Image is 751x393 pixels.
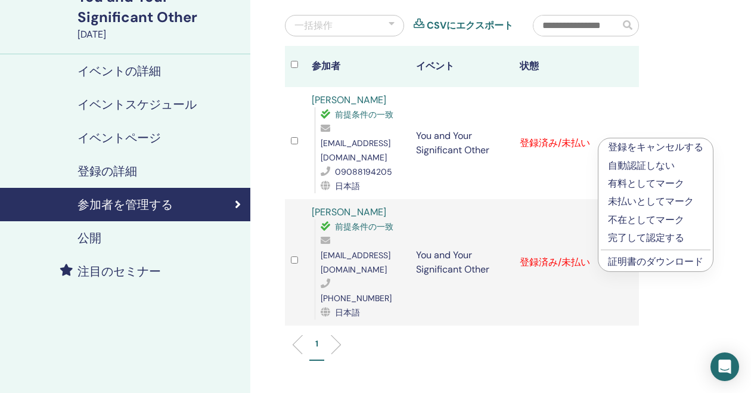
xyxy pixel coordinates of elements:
h4: 参加者を管理する [77,197,173,212]
span: [PHONE_NUMBER] [321,293,392,304]
a: [PERSON_NAME] [312,206,386,218]
p: 有料としてマーク [608,177,703,191]
p: 登録をキャンセルする [608,140,703,154]
th: 参加者 [306,46,410,87]
h4: イベントスケジュール [77,97,197,112]
p: 1 [315,338,318,350]
p: 未払いとしてマーク [608,194,703,209]
span: [EMAIL_ADDRESS][DOMAIN_NAME] [321,250,390,275]
p: 自動認証しない [608,159,703,173]
span: 09088194205 [335,166,392,177]
span: 日本語 [335,307,360,318]
td: You and Your Significant Other [410,199,514,326]
div: 一括操作 [294,18,333,33]
span: [EMAIL_ADDRESS][DOMAIN_NAME] [321,138,390,163]
h4: 注目のセミナー [77,264,161,278]
span: 日本語 [335,181,360,191]
p: 完了して認定する [608,231,703,245]
div: Open Intercom Messenger [710,352,739,381]
a: [PERSON_NAME] [312,94,386,106]
h4: 公開 [77,231,101,245]
span: 前提条件の一致 [335,221,393,232]
h4: イベントの詳細 [77,64,161,78]
h4: 登録の詳細 [77,164,137,178]
a: 証明書のダウンロード [608,255,703,268]
h4: イベントページ [77,131,161,145]
td: You and Your Significant Other [410,87,514,199]
a: CSVにエクスポート [427,18,513,33]
p: 不在としてマーク [608,213,703,227]
th: イベント [410,46,514,87]
span: 前提条件の一致 [335,109,393,120]
div: [DATE] [77,27,243,42]
th: 状態 [514,46,618,87]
